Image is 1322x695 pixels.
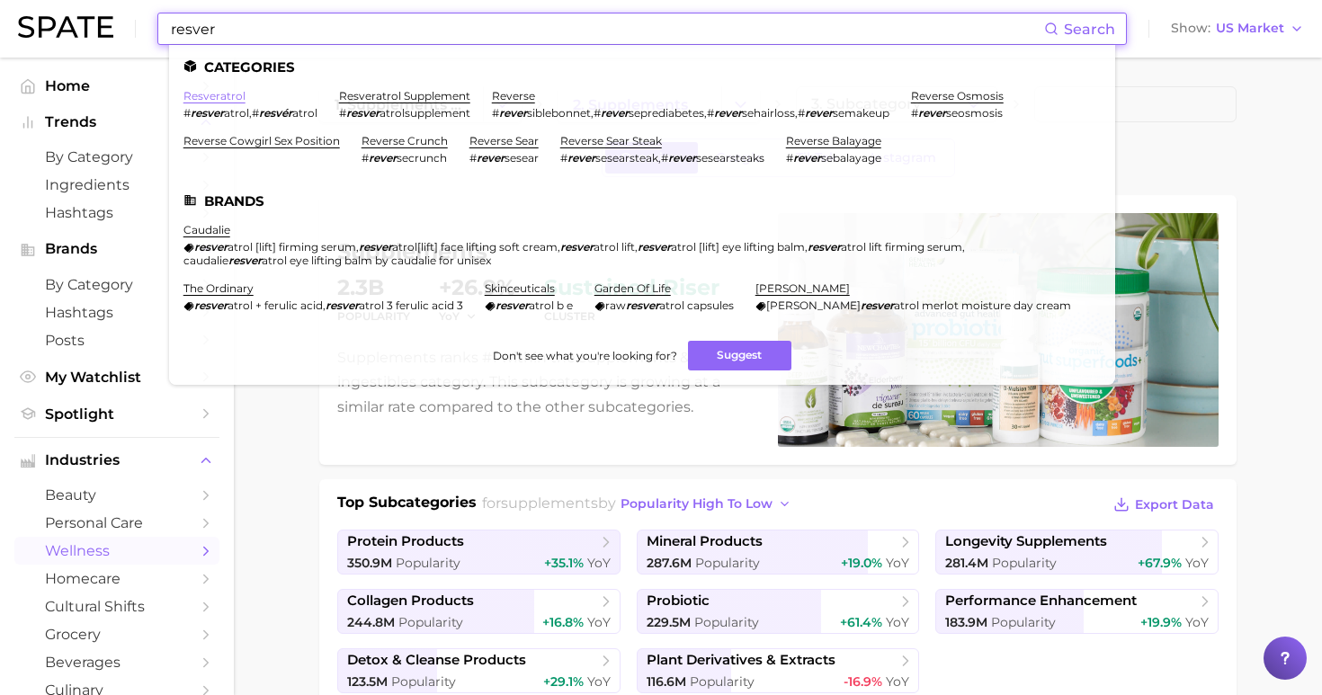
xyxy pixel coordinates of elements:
span: sehairloss [742,106,795,120]
span: Popularity [991,614,1056,630]
a: skinceuticals [485,281,555,295]
a: Posts [14,326,219,354]
span: Hashtags [45,304,189,321]
span: atrol [224,106,249,120]
a: Home [14,72,219,100]
span: Popularity [391,673,456,690]
span: Show [1171,23,1210,33]
a: reverse osmosis [911,89,1004,102]
em: rever [601,106,629,120]
span: # [911,106,918,120]
span: by Category [45,148,189,165]
span: probiotic [647,593,710,610]
a: Hashtags [14,298,219,326]
a: beverages [14,648,219,676]
a: wellness [14,537,219,565]
span: Popularity [694,614,759,630]
em: resver [326,298,359,312]
span: for by [482,495,797,512]
em: resver [861,298,894,312]
em: resver [194,298,228,312]
span: 116.6m [647,673,686,690]
a: resveratrol supplement [339,89,470,102]
span: protein products [347,533,464,550]
a: [PERSON_NAME] [755,281,850,295]
span: 287.6m [647,555,692,571]
span: # [183,106,191,120]
span: cultural shifts [45,598,189,615]
span: atrol eye lifting balm by caudalie for unisex [262,254,491,267]
button: Export Data [1109,492,1219,517]
span: sesear [505,151,539,165]
em: resver [496,298,529,312]
span: siblebonnet [527,106,591,120]
em: resver [346,106,380,120]
span: seosmosis [946,106,1003,120]
span: atrol lift firming serum [841,240,962,254]
span: YoY [886,673,909,690]
span: Search [1064,21,1115,38]
span: Hashtags [45,204,189,221]
a: reverse balayage [786,134,881,147]
span: Ingredients [45,176,189,193]
div: , [183,106,317,120]
a: grocery [14,620,219,648]
button: Brands [14,236,219,263]
a: by Category [14,143,219,171]
span: # [469,151,477,165]
span: atrol [lift] firming serum [228,240,356,254]
span: atrol merlot moisture day cream [894,298,1071,312]
a: garden of life [594,281,671,295]
em: rever [567,151,595,165]
span: 183.9m [945,614,987,630]
span: beverages [45,654,189,671]
span: by Category [45,276,189,293]
span: 244.8m [347,614,395,630]
a: personal care [14,509,219,537]
div: , , , , , [183,240,1079,267]
span: atrol b e [529,298,573,312]
em: resver [194,240,228,254]
a: mineral products287.6m Popularity+19.0% YoY [637,530,920,575]
input: Search here for a brand, industry, or ingredient [169,13,1044,44]
span: # [252,106,259,120]
span: atrol[lift] face lifting soft cream [392,240,558,254]
em: rever [477,151,505,165]
span: +29.1% [543,673,584,690]
span: YoY [587,673,611,690]
span: 229.5m [647,614,691,630]
span: US Market [1216,23,1284,33]
span: 350.9m [347,555,392,571]
span: YoY [1185,555,1209,571]
span: Popularity [992,555,1057,571]
a: reverse cowgirl sex position [183,134,340,147]
span: YoY [1185,614,1209,630]
em: resvér [259,106,292,120]
button: Industries [14,447,219,474]
h1: Top Subcategories [337,492,477,519]
span: +16.8% [542,614,584,630]
span: Don't see what you're looking for? [493,349,677,362]
em: rever [918,106,946,120]
a: Ingredients [14,171,219,199]
span: performance enhancement [945,593,1137,610]
a: performance enhancement183.9m Popularity+19.9% YoY [935,589,1219,634]
a: homecare [14,565,219,593]
span: Trends [45,114,189,130]
span: atrol [lift] eye lifting balm [671,240,805,254]
em: rever [714,106,742,120]
a: cultural shifts [14,593,219,620]
span: # [339,106,346,120]
span: sebalayage [821,151,881,165]
em: resver [626,298,659,312]
span: Popularity [690,673,755,690]
li: Brands [183,193,1101,209]
span: +35.1% [544,555,584,571]
img: SPATE [18,16,113,38]
span: YoY [587,614,611,630]
li: Categories [183,59,1101,75]
span: beauty [45,486,189,503]
a: by Category [14,271,219,298]
span: Export Data [1135,497,1214,512]
a: Hashtags [14,199,219,227]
